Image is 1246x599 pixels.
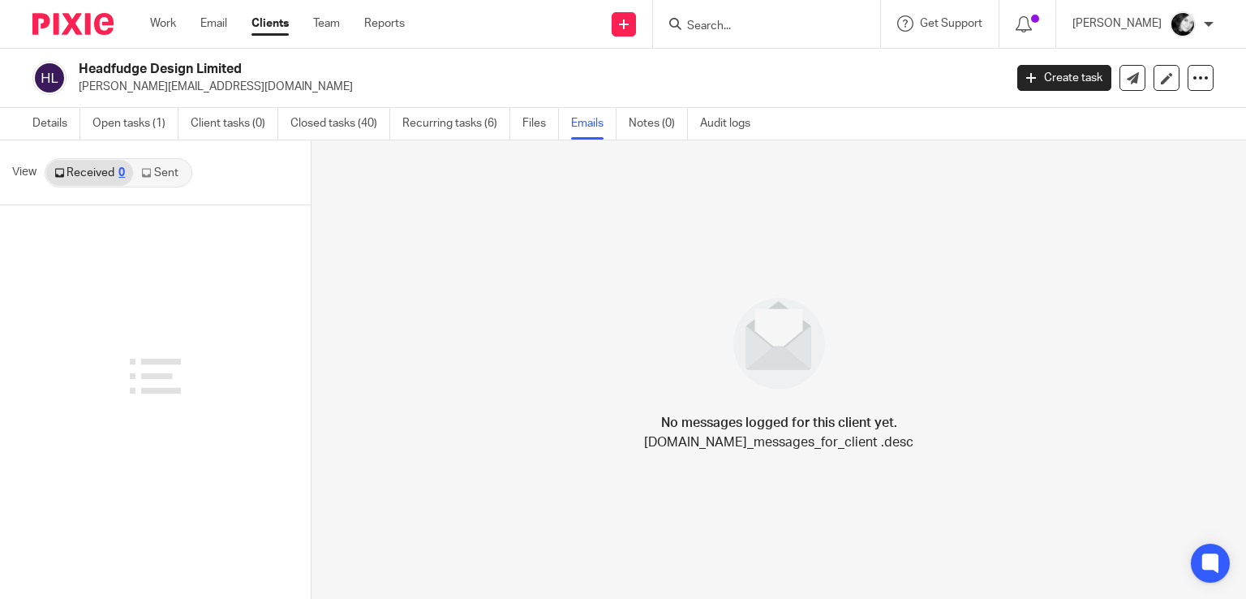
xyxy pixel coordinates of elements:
a: Recurring tasks (6) [402,108,510,140]
input: Search [685,19,831,34]
img: svg%3E [32,61,67,95]
a: Open tasks (1) [92,108,178,140]
p: [PERSON_NAME][EMAIL_ADDRESS][DOMAIN_NAME] [79,79,993,95]
h4: No messages logged for this client yet. [661,413,897,433]
a: Details [32,108,80,140]
img: Pixie [32,13,114,35]
a: Reports [364,15,405,32]
h2: Headfudge Design Limited [79,61,810,78]
a: Sent [133,160,190,186]
a: Received0 [46,160,133,186]
p: [DOMAIN_NAME]_messages_for_client .desc [644,433,913,452]
a: Create task [1017,65,1111,91]
a: Work [150,15,176,32]
span: Get Support [920,18,982,29]
img: image [723,287,836,400]
a: Audit logs [700,108,763,140]
div: 0 [118,167,125,179]
a: Files [522,108,559,140]
a: Emails [571,108,617,140]
p: [PERSON_NAME] [1072,15,1162,32]
span: View [12,164,37,181]
a: Email [200,15,227,32]
a: Notes (0) [629,108,688,140]
a: Closed tasks (40) [290,108,390,140]
a: Team [313,15,340,32]
img: Screenshot_20210707-064720_Facebook.jpg [1170,11,1196,37]
a: Client tasks (0) [191,108,278,140]
a: Clients [251,15,289,32]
